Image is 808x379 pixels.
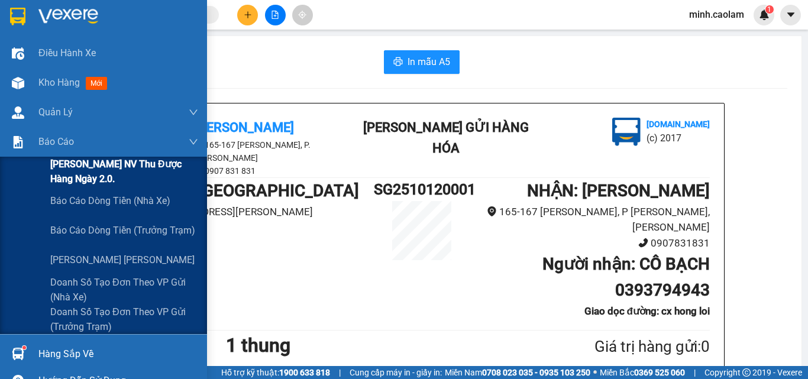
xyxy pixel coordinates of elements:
span: In mẫu A5 [408,54,450,69]
b: Người nhận : CÔ BẠCH 0393794943 [542,254,710,300]
span: Doanh số tạo đơn theo VP gửi (trưởng trạm) [50,305,198,334]
img: warehouse-icon [12,47,24,60]
span: ⚪️ [593,370,597,375]
span: Báo cáo dòng tiền (nhà xe) [50,193,170,208]
li: [STREET_ADDRESS][PERSON_NAME] [134,204,374,220]
img: warehouse-icon [12,106,24,119]
button: file-add [265,5,286,25]
button: plus [237,5,258,25]
span: Cung cấp máy in - giấy in: [350,366,442,379]
img: logo-vxr [10,8,25,25]
b: [PERSON_NAME] [195,120,294,135]
span: Điều hành xe [38,46,96,60]
li: 165-167 [PERSON_NAME], P. [PERSON_NAME] [134,138,347,164]
span: down [189,137,198,147]
h1: 1 thung [226,331,537,360]
strong: 0708 023 035 - 0935 103 250 [482,368,590,377]
img: warehouse-icon [12,348,24,360]
div: Hàng sắp về [38,345,198,363]
button: caret-down [780,5,801,25]
span: 1 [767,5,771,14]
b: NHẬN : [PERSON_NAME] [527,181,710,200]
span: plus [244,11,252,19]
span: [PERSON_NAME] NV thu được hàng ngày 2.0. [50,157,198,186]
span: Doanh số tạo đơn theo VP gửi (nhà xe) [50,275,198,305]
li: 0903711411 [134,219,374,235]
span: minh.caolam [680,7,754,22]
strong: 0369 525 060 [634,368,685,377]
li: (c) 2017 [99,56,163,71]
span: [PERSON_NAME] [PERSON_NAME] [50,252,195,267]
sup: 1 [765,5,774,14]
img: logo.jpg [128,15,157,43]
span: | [339,366,341,379]
img: icon-new-feature [759,9,770,20]
div: Giá trị hàng gửi: 0 [537,335,710,359]
span: down [189,108,198,117]
b: Giao dọc đường: cx hong loi [584,305,710,317]
button: aim [292,5,313,25]
span: phone [638,238,648,248]
img: logo.jpg [612,118,641,146]
span: caret-down [786,9,796,20]
li: 0907 831 831 [134,164,347,177]
span: file-add [271,11,279,19]
h1: SG2510120001 [374,178,470,201]
li: 165-167 [PERSON_NAME], P [PERSON_NAME], [PERSON_NAME] [470,204,710,235]
span: Miền Bắc [600,366,685,379]
span: Báo cáo dòng tiền (trưởng trạm) [50,223,195,238]
b: [DOMAIN_NAME] [647,119,710,129]
span: printer [393,57,403,68]
span: Miền Nam [445,366,590,379]
li: (c) 2017 [647,131,710,145]
strong: 1900 633 818 [279,368,330,377]
button: printerIn mẫu A5 [384,50,460,74]
b: [PERSON_NAME] GỬI HÀNG HÓA [363,120,529,156]
span: Hỗ trợ kỹ thuật: [221,366,330,379]
b: [PERSON_NAME] [15,76,67,132]
span: mới [86,77,107,90]
span: aim [298,11,306,19]
li: 0907831831 [470,235,710,251]
img: warehouse-icon [12,77,24,89]
sup: 1 [22,346,26,349]
span: Kho hàng [38,77,80,88]
span: Báo cáo [38,134,74,149]
span: environment [487,206,497,216]
b: [PERSON_NAME] GỬI HÀNG HÓA [73,17,118,114]
span: copyright [742,368,751,377]
span: | [694,366,696,379]
span: Quản Lý [38,105,73,119]
b: GỬI : VP [GEOGRAPHIC_DATA] [134,181,359,200]
img: solution-icon [12,136,24,148]
b: [DOMAIN_NAME] [99,45,163,54]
